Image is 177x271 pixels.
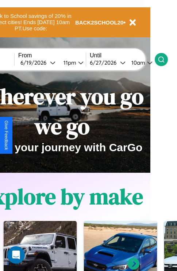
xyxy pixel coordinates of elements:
div: Open Intercom Messenger [7,246,25,264]
button: 6/19/2026 [18,59,58,66]
div: 6 / 19 / 2026 [20,59,50,66]
div: 10am [128,59,147,66]
label: Until [90,52,155,59]
button: 11pm [58,59,86,66]
button: 10am [126,59,155,66]
label: From [18,52,86,59]
b: BACK2SCHOOL20 [75,19,124,26]
div: 6 / 27 / 2026 [90,59,120,66]
div: Give Feedback [4,121,9,150]
div: 11pm [60,59,78,66]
